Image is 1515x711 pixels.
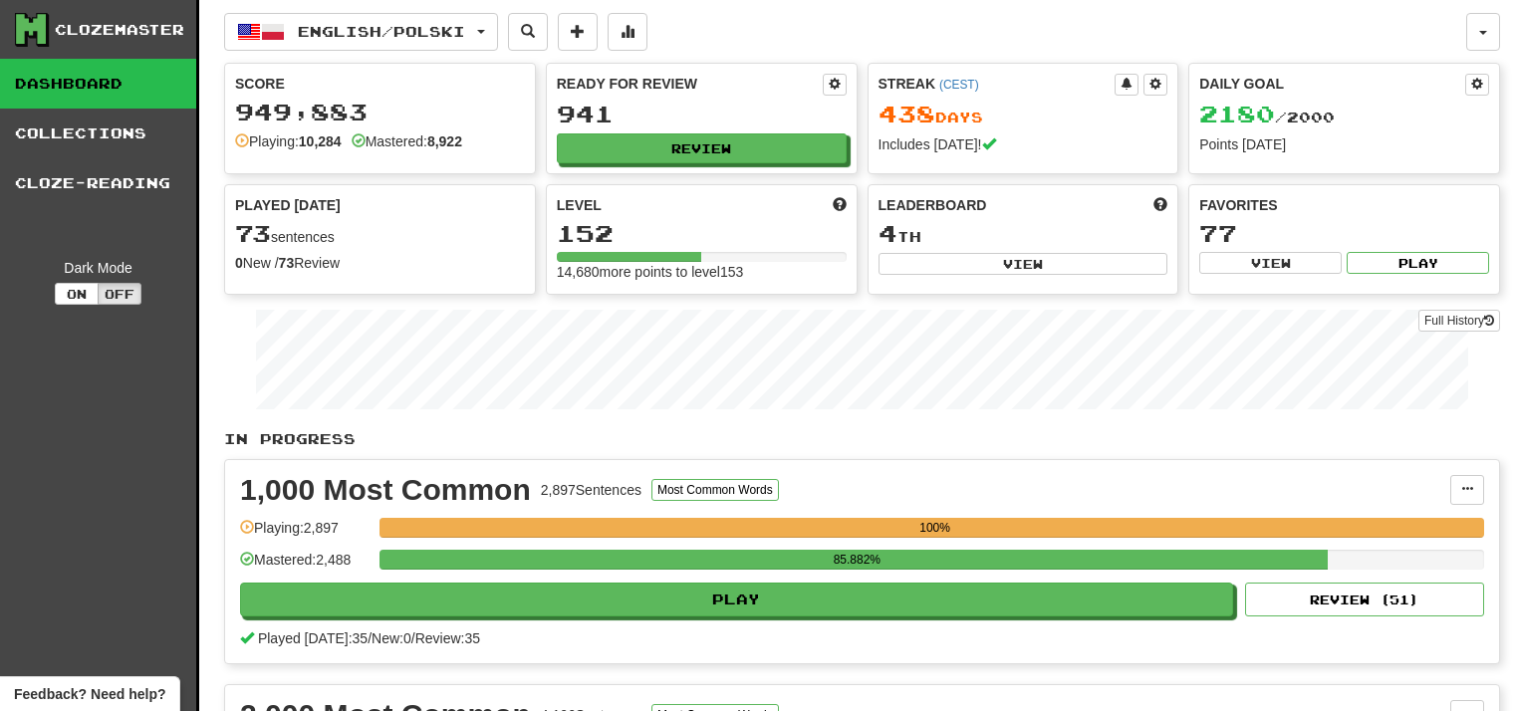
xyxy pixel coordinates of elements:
[411,630,415,646] span: /
[427,133,462,149] strong: 8,922
[608,13,647,51] button: More stats
[557,221,847,246] div: 152
[235,253,525,273] div: New / Review
[240,518,370,551] div: Playing: 2,897
[298,23,465,40] span: English / Polski
[879,100,935,127] span: 438
[352,131,462,151] div: Mastered:
[98,283,141,305] button: Off
[368,630,372,646] span: /
[224,13,498,51] button: English/Polski
[235,131,342,151] div: Playing:
[557,195,602,215] span: Level
[235,219,271,247] span: 73
[879,195,987,215] span: Leaderboard
[55,283,99,305] button: On
[557,262,847,282] div: 14,680 more points to level 153
[1199,74,1465,96] div: Daily Goal
[385,550,1328,570] div: 85.882%
[240,583,1233,616] button: Play
[879,102,1168,127] div: Day s
[1199,100,1275,127] span: 2180
[879,134,1168,154] div: Includes [DATE]!
[1199,134,1489,154] div: Points [DATE]
[235,74,525,94] div: Score
[224,429,1500,449] p: In Progress
[1199,195,1489,215] div: Favorites
[279,255,295,271] strong: 73
[1153,195,1167,215] span: This week in points, UTC
[939,78,979,92] a: (CEST)
[55,20,184,40] div: Clozemaster
[558,13,598,51] button: Add sentence to collection
[385,518,1484,538] div: 100%
[879,74,1116,94] div: Streak
[14,684,165,704] span: Open feedback widget
[415,630,480,646] span: Review: 35
[879,253,1168,275] button: View
[879,221,1168,247] div: th
[1199,109,1335,125] span: / 2000
[1347,252,1489,274] button: Play
[557,133,847,163] button: Review
[235,255,243,271] strong: 0
[372,630,411,646] span: New: 0
[1418,310,1500,332] a: Full History
[1199,221,1489,246] div: 77
[557,102,847,126] div: 941
[879,219,897,247] span: 4
[235,100,525,124] div: 949,883
[833,195,847,215] span: Score more points to level up
[235,221,525,247] div: sentences
[240,475,531,505] div: 1,000 Most Common
[541,480,641,500] div: 2,897 Sentences
[240,550,370,583] div: Mastered: 2,488
[299,133,342,149] strong: 10,284
[651,479,779,501] button: Most Common Words
[557,74,823,94] div: Ready for Review
[1199,252,1342,274] button: View
[258,630,368,646] span: Played [DATE]: 35
[15,258,181,278] div: Dark Mode
[1245,583,1484,616] button: Review (51)
[508,13,548,51] button: Search sentences
[235,195,341,215] span: Played [DATE]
